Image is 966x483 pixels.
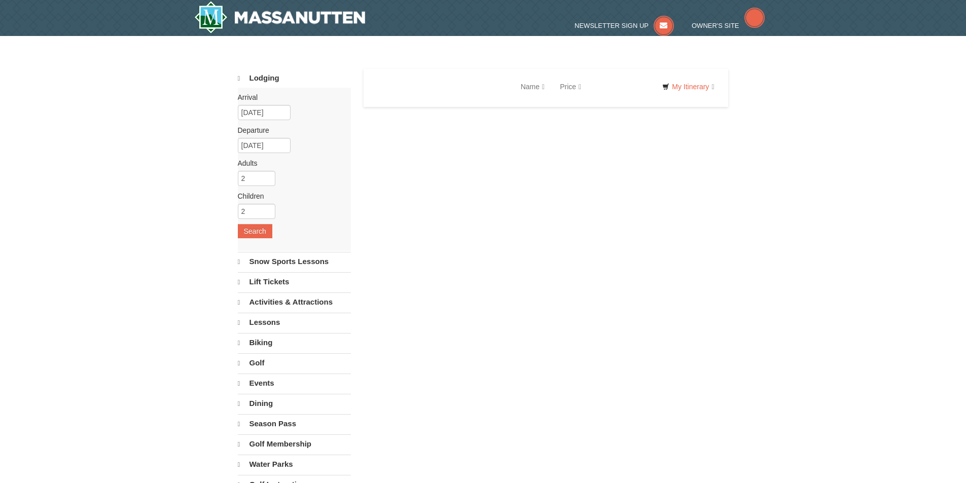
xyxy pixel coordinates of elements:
a: Newsletter Sign Up [575,22,674,29]
label: Departure [238,125,343,135]
button: Search [238,224,272,238]
a: Name [513,77,552,97]
a: Dining [238,394,351,413]
a: Lessons [238,313,351,332]
a: Activities & Attractions [238,292,351,312]
a: Biking [238,333,351,352]
a: Massanutten Resort [194,1,366,33]
a: Lodging [238,69,351,88]
a: Golf [238,353,351,373]
a: Season Pass [238,414,351,433]
a: Water Parks [238,455,351,474]
a: Snow Sports Lessons [238,252,351,271]
label: Children [238,191,343,201]
span: Owner's Site [692,22,739,29]
img: Massanutten Resort Logo [194,1,366,33]
span: Newsletter Sign Up [575,22,649,29]
label: Adults [238,158,343,168]
a: Golf Membership [238,434,351,454]
a: Lift Tickets [238,272,351,291]
a: Owner's Site [692,22,765,29]
label: Arrival [238,92,343,102]
a: Price [552,77,589,97]
a: Events [238,374,351,393]
a: My Itinerary [656,79,721,94]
